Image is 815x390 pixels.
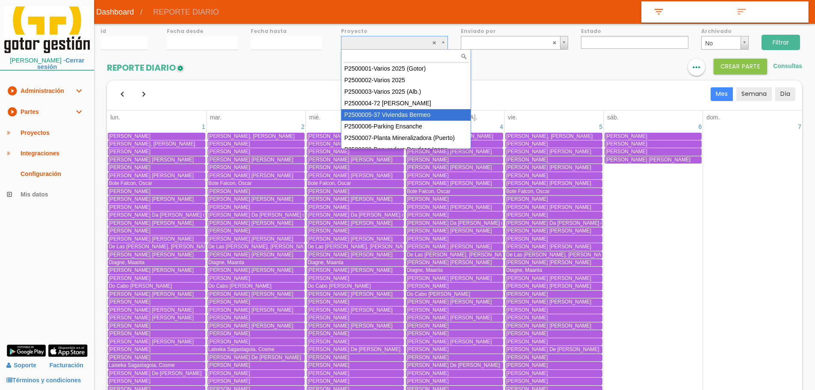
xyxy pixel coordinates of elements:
div: P2500001-Varios 2025 (Gotor) [341,63,471,74]
div: P2500002-Varios 2025 [341,74,471,86]
div: P2500003-Varios 2025 (Alb.) [341,86,471,98]
div: P2500005-37 Viviendas Bermeo [341,109,471,121]
div: P2500007-Planta Mineralizadora (Puerto) [341,132,471,144]
div: P2500006-Parking Ensanche [341,121,471,132]
div: P2500004-72 [PERSON_NAME] [341,98,471,109]
div: P2500008-Depuradora Deydesa Igorre [341,144,471,155]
